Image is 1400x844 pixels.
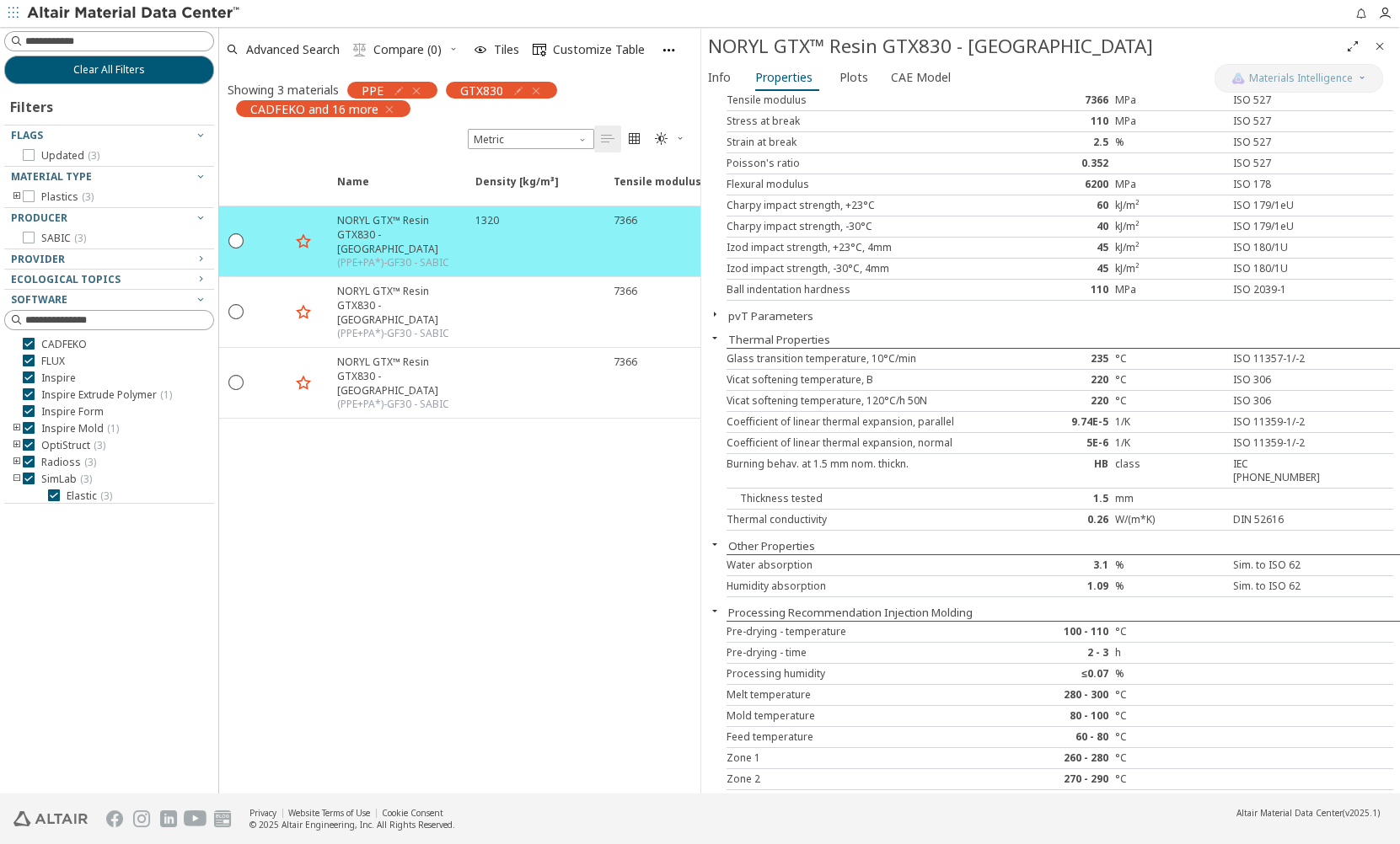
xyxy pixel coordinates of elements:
div: Sim. to ISO 62 [1226,558,1338,572]
button: Software [4,290,214,310]
span: Plastics [41,190,94,204]
div: °C [1115,394,1226,408]
div: DIN 52616 [1226,513,1338,526]
div: Charpy impact strength, -30°C [727,220,1005,233]
span: CADFEKO [41,338,87,351]
div: 1320 [475,213,499,227]
div: 1/K [1115,436,1226,450]
div: Sim. to ISO 62 [1226,580,1338,593]
div: °C [1115,352,1226,366]
div: Poisson's ratio [727,157,1005,170]
div: ISO 527 [1226,136,1338,149]
a: Privacy [249,807,276,819]
div: Unit System [468,129,594,149]
div: Showing 3 materials [228,82,339,98]
div: ISO 180/1U [1226,262,1338,275]
span: CADFEKO and 16 more [250,101,378,116]
span: Advanced Search [246,44,340,56]
div: (v2025.1) [1236,807,1380,819]
div: °C [1115,688,1226,702]
div: 6200 [1004,178,1115,191]
span: ( 3 ) [84,455,96,469]
a: Cookie Consent [382,807,443,819]
div: (PPE+PA*)-GF30 - SABIC [337,398,465,411]
button: Favorite [290,299,317,326]
div: 220 [1004,394,1115,408]
div: °C [1115,751,1226,765]
div: 45 [1004,262,1115,275]
div: kJ/m² [1115,262,1226,275]
i: toogle group [11,422,23,435]
img: Altair Material Data Center [27,5,242,22]
span: Materials Intelligence [1249,72,1353,85]
span: OptiStruct [41,439,105,452]
button: Favorite [290,228,317,255]
span: Thickness tested [727,491,823,505]
img: Altair Engineering [13,811,88,826]
span: Software [11,292,67,307]
div: ISO 306 [1226,394,1338,408]
div: MPa [1115,115,1226,128]
div: Zone 1 [727,751,1005,765]
button: Tile View [621,126,648,152]
div: 260 - 280 [1004,751,1115,765]
button: Provider [4,249,214,270]
span: Tensile modulus [MPa] [603,174,742,205]
div: Stress at break [727,115,1005,128]
span: ( 3 ) [82,190,94,204]
i:  [655,132,668,146]
span: FLUX [41,355,65,368]
div: Melt temperature [727,688,1005,702]
div: 1.09 [1004,580,1115,593]
div: class [1115,457,1226,484]
div: Tensile modulus [727,93,1005,107]
div: Flexural modulus [727,178,1005,191]
div: NORYL GTX™ Resin GTX830 - [GEOGRAPHIC_DATA] [337,213,465,256]
div: NORYL GTX™ Resin GTX830 - [GEOGRAPHIC_DATA] [337,355,465,398]
div: Vicat softening temperature, B [727,373,1005,387]
div: HB [1004,457,1115,484]
span: ( 3 ) [100,489,112,503]
div: 3.1 [1004,558,1115,572]
div: MPa [1115,178,1226,191]
div: Charpy impact strength, +23°C [727,199,1005,212]
div: Ball indentation hardness [727,283,1005,296]
div: Humidity absorption [727,580,1005,593]
div: kJ/m² [1115,220,1226,233]
div: kJ/m² [1115,241,1226,254]
span: Inspire Form [41,405,104,419]
div: 280 - 300 [1004,688,1115,702]
span: Density [kg/m³] [475,174,559,205]
button: Producer [4,208,214,228]
div: 220 [1004,373,1115,387]
span: Clear All Filters [73,63,145,77]
a: Website Terms of Use [288,807,370,819]
div: ISO 11359-1/-2 [1226,436,1338,450]
span: ( 1 ) [160,387,172,402]
div: 7366 [1004,93,1115,107]
div: °C [1115,625,1226,638]
div: ISO 11357-1/-2 [1226,352,1338,366]
span: Favorite [290,174,327,205]
span: Ecological Topics [11,272,121,286]
span: Metric [468,129,594,149]
button: Close [1366,33,1393,60]
button: AI CopilotMaterials Intelligence [1215,64,1383,93]
i:  [353,43,367,56]
span: CAE Model [891,64,951,91]
span: Info [708,64,731,91]
div: 80 - 100 [1004,709,1115,723]
span: Density [kg/m³] [465,174,603,205]
span: Name [337,174,369,205]
span: Properties [755,64,813,91]
div: °C [1115,730,1226,744]
div: °C [1115,793,1226,807]
div: NORYL GTX™ Resin GTX830 - [GEOGRAPHIC_DATA] [337,284,465,327]
div: Filters [4,84,62,125]
div: Pre-drying - temperature [727,625,1005,638]
div: 100 - 110 [1004,625,1115,638]
span: SimLab [41,473,92,486]
div: h [1115,646,1226,660]
button: Table View [594,126,621,152]
div: °C [1115,373,1226,387]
